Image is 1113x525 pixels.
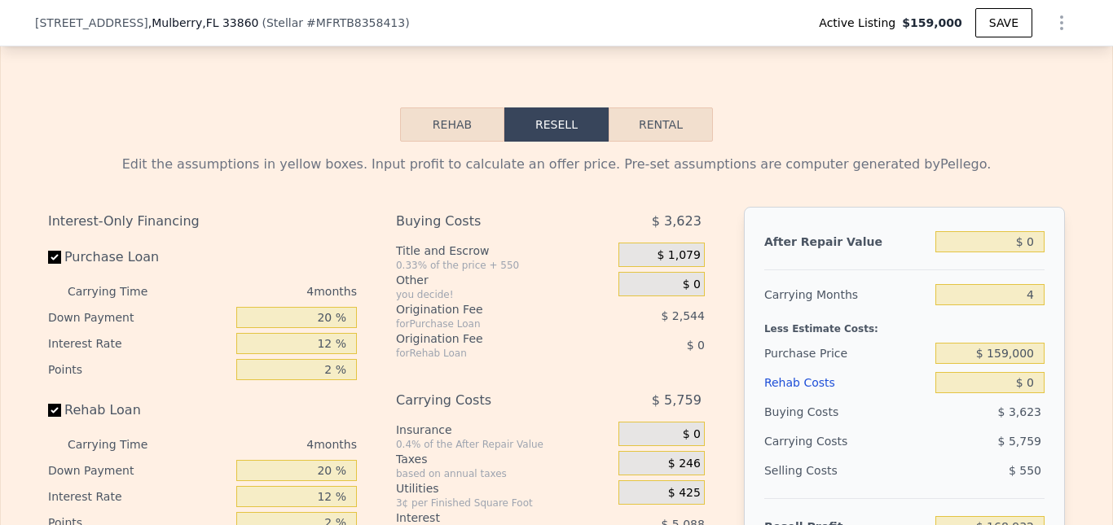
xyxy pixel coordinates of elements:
[661,309,704,322] span: $ 2,544
[652,386,702,415] span: $ 5,759
[396,288,612,301] div: you decide!
[396,330,578,347] div: Origination Fee
[668,486,701,501] span: $ 425
[306,16,405,29] span: # MFRTB8358413
[396,422,612,438] div: Insurance
[396,497,612,510] div: 3¢ per Finished Square Foot
[68,431,174,457] div: Carrying Time
[975,8,1032,37] button: SAVE
[683,278,701,292] span: $ 0
[683,427,701,442] span: $ 0
[396,347,578,360] div: for Rehab Loan
[609,107,713,142] button: Rental
[262,15,410,31] div: ( )
[764,227,929,256] div: After Repair Value
[396,259,612,272] div: 0.33% of the price + 550
[819,15,902,31] span: Active Listing
[48,404,61,417] input: Rehab Loan
[998,405,1041,418] span: $ 3,623
[396,386,578,415] div: Carrying Costs
[48,457,230,483] div: Down Payment
[148,15,259,31] span: , Mulberry
[504,107,609,142] button: Resell
[1009,464,1041,477] span: $ 550
[48,483,230,510] div: Interest Rate
[396,438,612,451] div: 0.4% of the After Repair Value
[48,155,1065,174] div: Edit the assumptions in yellow boxes. Input profit to calculate an offer price. Pre-set assumptio...
[396,467,612,480] div: based on annual taxes
[202,16,258,29] span: , FL 33860
[396,451,612,467] div: Taxes
[657,248,700,263] span: $ 1,079
[668,457,701,471] span: $ 246
[764,280,929,309] div: Carrying Months
[48,251,61,264] input: Purchase Loan
[48,357,230,383] div: Points
[68,278,174,304] div: Carrying Time
[400,107,504,142] button: Rehab
[48,396,230,425] label: Rehab Loan
[180,278,357,304] div: 4 months
[396,207,578,236] div: Buying Costs
[396,272,612,288] div: Other
[764,456,929,485] div: Selling Costs
[48,207,357,236] div: Interest-Only Financing
[652,207,702,236] span: $ 3,623
[764,339,929,368] div: Purchase Price
[764,309,1045,339] div: Less Estimate Costs:
[396,301,578,317] div: Origination Fee
[1045,7,1078,39] button: Show Options
[396,317,578,330] div: for Purchase Loan
[396,480,612,497] div: Utilities
[396,243,612,259] div: Title and Escrow
[764,427,866,456] div: Carrying Costs
[998,435,1041,448] span: $ 5,759
[180,431,357,457] div: 4 months
[48,330,230,357] div: Interest Rate
[902,15,962,31] span: $159,000
[764,368,929,397] div: Rehab Costs
[687,339,705,352] span: $ 0
[48,304,230,330] div: Down Payment
[35,15,148,31] span: [STREET_ADDRESS]
[764,397,929,427] div: Buying Costs
[48,243,230,272] label: Purchase Loan
[266,16,303,29] span: Stellar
